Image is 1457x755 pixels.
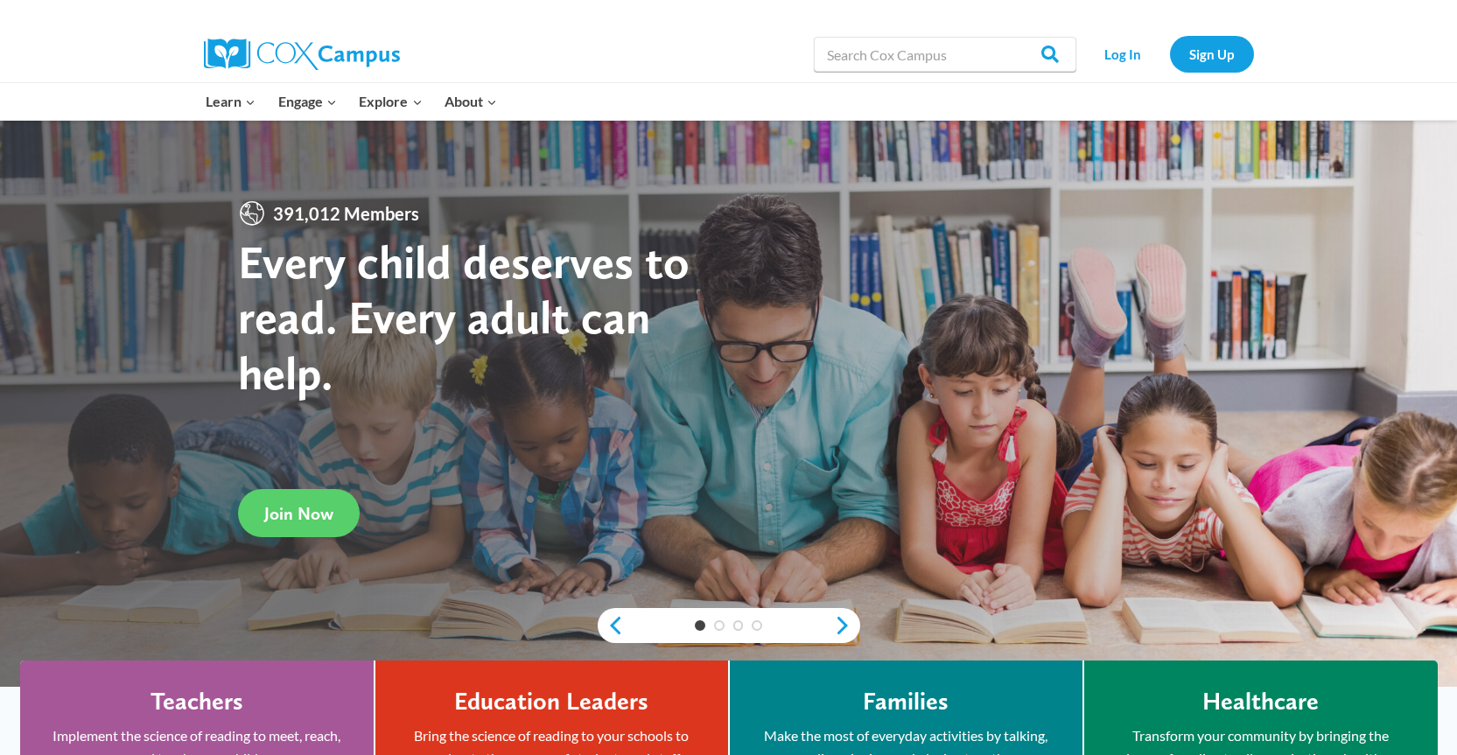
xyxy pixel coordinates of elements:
span: Engage [278,90,337,113]
nav: Primary Navigation [195,83,508,120]
img: Cox Campus [204,38,400,70]
h4: Families [863,687,949,717]
a: 4 [752,620,762,631]
div: content slider buttons [598,608,860,643]
a: 3 [733,620,744,631]
a: 2 [714,620,725,631]
a: Log In [1085,36,1161,72]
span: Join Now [264,503,333,524]
a: previous [598,615,624,636]
a: next [834,615,860,636]
span: Explore [359,90,422,113]
a: Sign Up [1170,36,1254,72]
nav: Secondary Navigation [1085,36,1254,72]
input: Search Cox Campus [814,37,1076,72]
h4: Healthcare [1202,687,1319,717]
h4: Teachers [151,687,243,717]
h4: Education Leaders [454,687,648,717]
span: About [445,90,497,113]
span: 391,012 Members [266,199,426,227]
a: 1 [695,620,705,631]
strong: Every child deserves to read. Every adult can help. [238,234,690,401]
a: Join Now [238,489,360,537]
span: Learn [206,90,256,113]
